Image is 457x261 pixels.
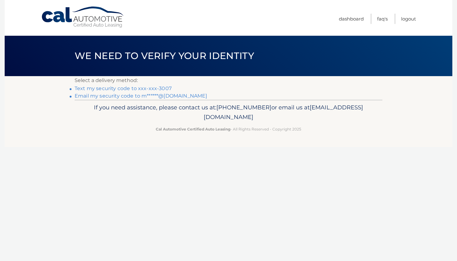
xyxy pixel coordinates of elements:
a: FAQ's [377,14,388,24]
span: [PHONE_NUMBER] [216,104,271,111]
p: - All Rights Reserved - Copyright 2025 [79,126,378,132]
a: Dashboard [339,14,364,24]
a: Email my security code to m******@[DOMAIN_NAME] [75,93,207,99]
a: Logout [401,14,416,24]
a: Cal Automotive [41,6,125,28]
p: Select a delivery method: [75,76,382,85]
strong: Cal Automotive Certified Auto Leasing [156,127,230,131]
p: If you need assistance, please contact us at: or email us at [79,103,378,122]
span: We need to verify your identity [75,50,254,62]
a: Text my security code to xxx-xxx-3007 [75,85,172,91]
